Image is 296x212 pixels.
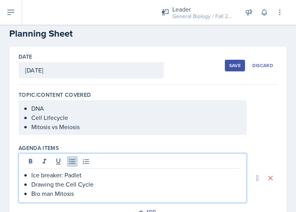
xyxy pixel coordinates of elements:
[19,53,32,61] label: Date
[31,104,240,113] p: DNA
[31,180,240,189] p: Drawing the Cell Cycle
[31,113,240,122] p: Cell Lifecycle
[248,60,277,71] button: Discard
[252,62,273,69] div: Discard
[31,122,240,131] p: Mitosis vs Meiosis
[19,144,59,152] label: Agenda items
[172,12,234,20] div: General Biology / Fall 2025
[172,5,234,14] div: Leader
[31,189,240,198] p: Bio man Mitosis
[19,91,91,99] label: Topic/Content Covered
[9,27,287,40] h2: Planning Sheet
[31,170,240,180] p: Ice breaker: Padlet
[229,62,241,69] div: Save
[225,60,245,71] button: Save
